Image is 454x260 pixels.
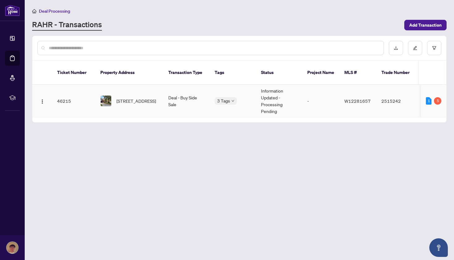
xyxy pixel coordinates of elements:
[256,61,302,85] th: Status
[217,97,230,104] span: 3 Tags
[426,97,431,105] div: 1
[344,98,371,104] span: W12281657
[5,5,20,16] img: logo
[409,20,442,30] span: Add Transaction
[101,96,111,106] img: thumbnail-img
[40,99,45,104] img: Logo
[116,97,156,104] span: [STREET_ADDRESS]
[427,41,441,55] button: filter
[376,61,420,85] th: Trade Number
[434,97,441,105] div: 5
[231,99,234,102] span: down
[32,9,36,13] span: home
[408,41,422,55] button: edit
[163,85,210,117] td: Deal - Buy Side Sale
[404,20,447,30] button: Add Transaction
[302,85,339,117] td: -
[210,61,256,85] th: Tags
[163,61,210,85] th: Transaction Type
[432,46,436,50] span: filter
[39,8,70,14] span: Deal Processing
[6,242,18,253] img: Profile Icon
[413,46,417,50] span: edit
[32,19,102,31] a: RAHR - Transactions
[302,61,339,85] th: Project Name
[339,61,376,85] th: MLS #
[37,96,47,106] button: Logo
[429,238,448,257] button: Open asap
[52,61,95,85] th: Ticket Number
[376,85,420,117] td: 2515242
[389,41,403,55] button: download
[95,61,163,85] th: Property Address
[52,85,95,117] td: 46215
[256,85,302,117] td: Information Updated - Processing Pending
[394,46,398,50] span: download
